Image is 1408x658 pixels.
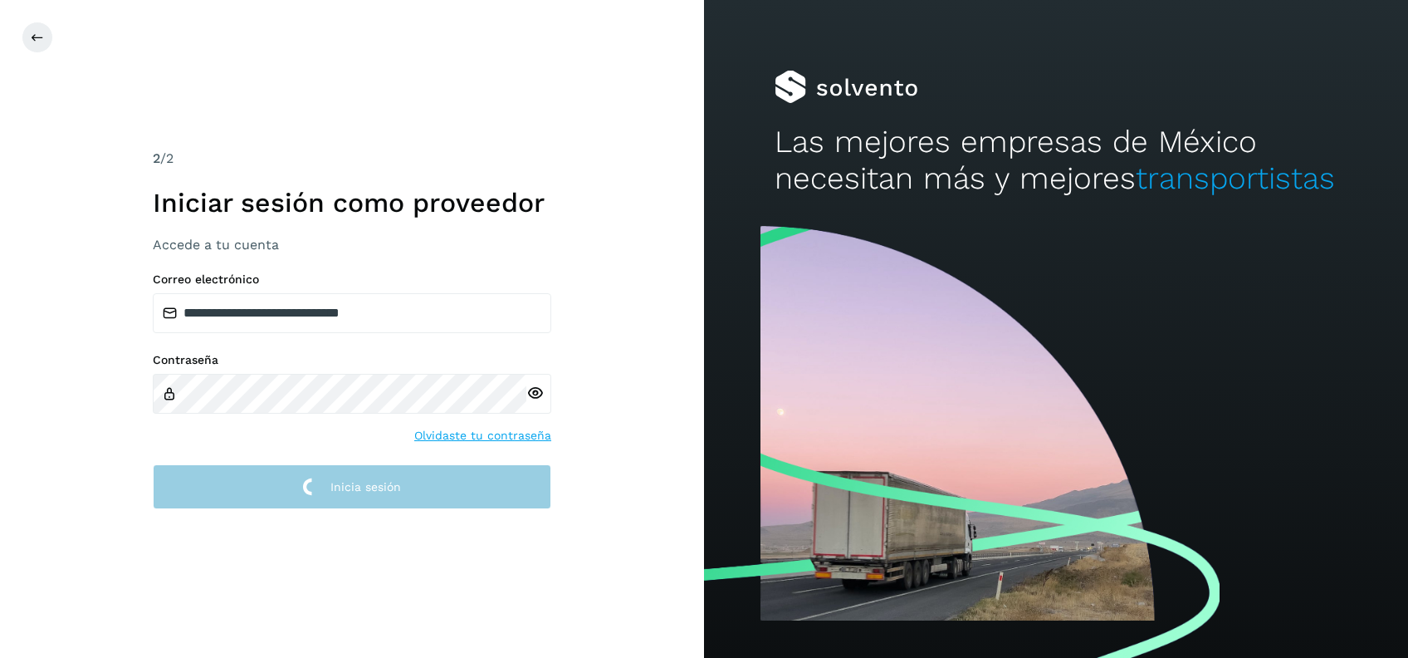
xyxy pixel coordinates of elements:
[330,481,401,493] span: Inicia sesión
[153,149,551,169] div: /2
[414,427,551,444] a: Olvidaste tu contraseña
[153,464,551,510] button: Inicia sesión
[153,273,551,287] label: Correo electrónico
[1136,160,1335,196] span: transportistas
[153,353,551,367] label: Contraseña
[153,150,160,166] span: 2
[775,124,1337,198] h2: Las mejores empresas de México necesitan más y mejores
[153,187,551,219] h1: Iniciar sesión como proveedor
[153,237,551,253] h3: Accede a tu cuenta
